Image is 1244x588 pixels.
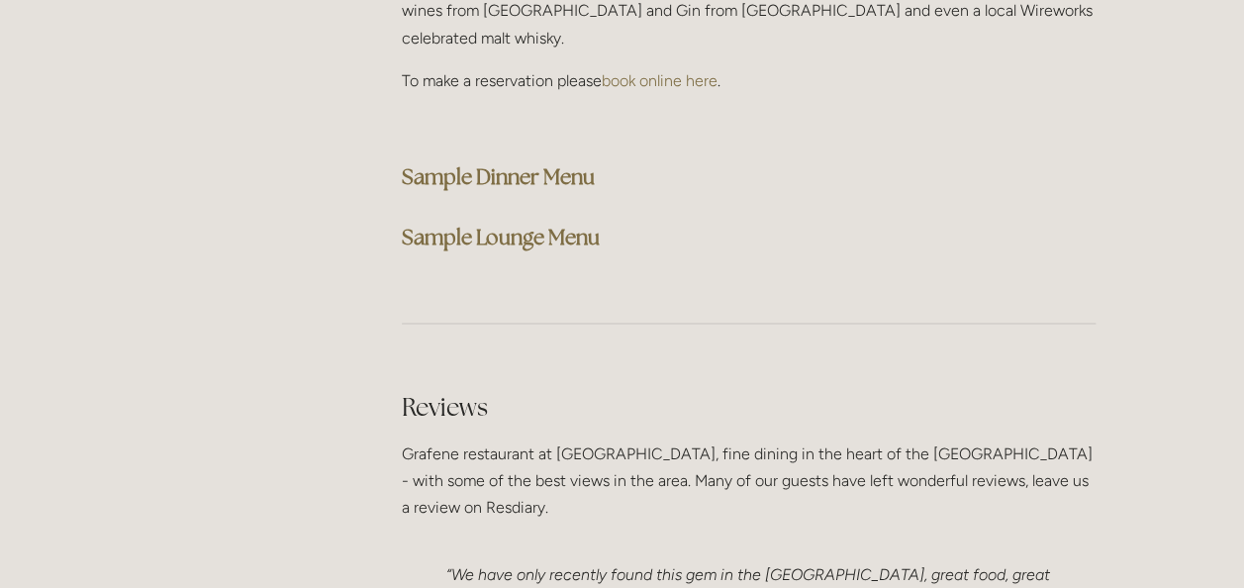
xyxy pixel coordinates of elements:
a: book online here [602,71,718,90]
a: Sample Dinner Menu [402,163,595,190]
a: Sample Lounge Menu [402,224,600,250]
p: Grafene restaurant at [GEOGRAPHIC_DATA], fine dining in the heart of the [GEOGRAPHIC_DATA] - with... [402,440,1096,521]
p: To make a reservation please . [402,67,1096,94]
h2: Reviews [402,389,1096,424]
